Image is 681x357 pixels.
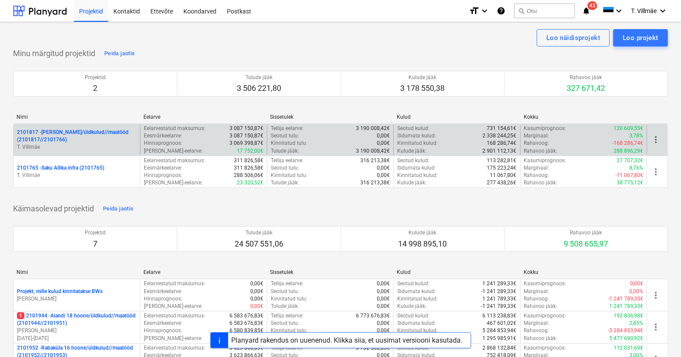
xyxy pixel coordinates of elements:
p: Hinnaprognoos : [144,295,182,303]
p: 3 190 008,42€ [356,125,390,132]
div: 12101944 -Aiandi 18 hoone/üldkulud//maatööd (2101944//2101951)[PERSON_NAME][DATE]-[DATE] [17,312,136,342]
p: Kinnitatud tulu : [271,327,307,334]
div: Sissetulek [270,114,390,120]
div: Nimi [17,269,136,275]
p: 0,00€ [377,140,390,147]
p: Kasumiprognoos : [524,125,566,132]
div: Sissetulek [270,269,390,275]
p: Rahavoo jääk : [524,303,558,310]
p: Seotud tulu : [271,320,299,327]
p: Rahavoog : [524,140,549,147]
p: 175 223,24€ [487,164,517,172]
button: Otsi [514,3,575,18]
p: 0,00€ [250,288,263,295]
p: 2101817 - [PERSON_NAME]/üldkulud//maatööd (2101817//2101766) [17,129,136,143]
p: [PERSON_NAME]-eelarve : [144,179,203,187]
div: Projekt, mille kulud kinnitatakse BWs[PERSON_NAME] [17,288,136,303]
p: 23 320,52€ [237,179,263,187]
p: 0,00€ [377,303,390,310]
p: 192 836,98€ [614,312,643,320]
div: Kokku [524,114,644,120]
p: Tellija eelarve : [271,312,303,320]
p: Tulude jääk : [271,303,299,310]
p: [PERSON_NAME] [17,327,136,334]
p: 2 338 244,25€ [483,132,517,140]
p: Kinnitatud tulu : [271,295,307,303]
p: 0,00€ [250,295,263,303]
p: 6 113 238,83€ [483,312,517,320]
div: Kulud [397,114,517,120]
p: Eesmärkeelarve : [144,132,182,140]
p: [PERSON_NAME]-eelarve : [144,303,203,310]
p: 6 580 839,85€ [229,327,263,334]
p: 6 773 676,83€ [356,312,390,320]
p: Seotud kulud : [397,157,429,164]
span: more_vert [651,167,661,177]
p: 0,00€ [630,280,643,287]
p: 316 213,38€ [360,157,390,164]
iframe: Chat Widget [638,315,681,357]
p: -168 286,74€ [612,140,643,147]
p: Kinnitatud tulu : [271,140,307,147]
button: Loo näidisprojekt [537,29,610,47]
div: Peida jaotis [104,49,135,59]
p: 0,00€ [250,303,263,310]
p: Kulude jääk [398,229,447,237]
div: 2101817 -[PERSON_NAME]/üldkulud//maatööd (2101817//2101766)T. Villmäe [17,129,136,151]
p: Seotud kulud : [397,280,429,287]
p: 0,00€ [377,172,390,179]
p: 3 506 221,80 [237,83,281,93]
p: 6 583 676,83€ [229,320,263,327]
p: Tulude jääk [237,74,281,81]
p: Rahavoo jääk : [524,147,558,155]
p: Kasumiprognoos : [524,280,566,287]
p: Eesmärkeelarve : [144,320,182,327]
div: Kulud [397,269,517,275]
p: Seotud tulu : [271,132,299,140]
p: 311 826,58€ [234,157,263,164]
p: Minu märgitud projektid [13,48,95,59]
p: 3 178 550,38 [400,83,445,93]
p: 5 284 853,94€ [483,327,517,334]
p: Sidumata kulud : [397,132,436,140]
button: Peida jaotis [101,202,136,216]
p: 0,00€ [377,320,390,327]
p: Rahavoog : [524,172,549,179]
p: -1 241 789,33€ [608,295,643,303]
p: 2 [85,83,106,93]
p: Rahavoog : [524,327,549,334]
p: 0,00€ [250,280,263,287]
p: 168 286,74€ [487,140,517,147]
div: 2101765 -Saku Allika infra (2101765)T. Villmäe [17,164,136,179]
p: Tellija eelarve : [271,157,303,164]
p: Tulude jääk : [271,147,299,155]
p: 1 241 789,33€ [483,295,517,303]
p: Rahavoo jääk [564,229,608,237]
p: 24 507 551,06 [235,239,283,249]
p: 6 583 676,83€ [229,312,263,320]
span: 1 [17,312,24,319]
p: -11 067,80€ [615,172,643,179]
p: 0,00% [629,288,643,295]
p: Eesmärkeelarve : [144,164,182,172]
span: T. Villmäe [631,7,657,14]
span: more_vert [651,290,661,300]
p: 2101944 - Aiandi 18 hoone/üldkulud//maatööd (2101944//2101951) [17,312,136,327]
p: 2 901 112,13€ [483,147,517,155]
p: 467 601,02€ [487,320,517,327]
span: more_vert [651,134,661,145]
p: 113 282,81€ [487,157,517,164]
p: Sidumata kulud : [397,320,436,327]
p: [PERSON_NAME]-eelarve : [144,147,203,155]
p: 0,00€ [377,327,390,334]
p: 120 609,55€ [614,125,643,132]
p: Kinnitatud kulud : [397,327,438,334]
p: 731 154,61€ [487,125,517,132]
p: 3 069 398,87€ [229,140,263,147]
p: Tulude jääk [235,229,283,237]
i: notifications [582,6,591,16]
p: Seotud kulud : [397,125,429,132]
p: 3 190 008,42€ [356,147,390,155]
p: 14 998 895,10 [398,239,447,249]
p: 2,85% [629,320,643,327]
